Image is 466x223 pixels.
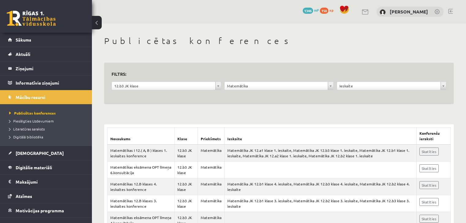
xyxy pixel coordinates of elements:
a: Skatīties [419,148,439,155]
a: 12.b3 JK klase [112,82,221,90]
a: Maksājumi [8,175,84,189]
span: Sākums [16,37,31,42]
span: Ieskaite [339,82,438,90]
a: Pieslēgties Uzdevumiem [9,118,86,124]
td: Matemātikas I 12.( A, B ) klases 1. ieskaites konference [108,144,175,162]
td: 12.b3 JK klase [175,162,198,178]
a: Ieskaite [337,82,446,90]
span: Digitālā bibliotēka [9,134,43,139]
span: 150 [320,8,328,14]
h1: Publicētas konferences [104,36,454,46]
span: Aktuāli [16,51,30,57]
td: Matemātikas 12.B klases 3. ieskaites konference [108,195,175,212]
td: Matemātika [198,144,225,162]
a: Literatūras saraksts [9,126,86,132]
a: Sākums [8,33,84,47]
a: Motivācijas programma [8,203,84,218]
a: Rīgas 1. Tālmācības vidusskola [7,11,56,26]
a: Digitālā bibliotēka [9,134,86,140]
img: Alise Pukalova [380,9,386,15]
a: Mācību resursi [8,90,84,104]
a: 1346 mP [303,8,319,13]
span: Mācību resursi [16,94,45,100]
td: 12.b3 JK klase [175,144,198,162]
span: xp [329,8,333,13]
th: Konferenču ieraksti [416,128,450,145]
a: Skatīties [419,181,439,189]
a: Ziņojumi [8,61,84,75]
th: Ieskaite [225,128,416,145]
td: 12.b3 JK klase [175,195,198,212]
a: Aktuāli [8,47,84,61]
td: 12.b3 JK klase [175,178,198,195]
td: Matemātika [198,195,225,212]
th: Nosaukums [108,128,175,145]
span: Publicētas konferences [9,111,56,115]
a: [DEMOGRAPHIC_DATA] [8,146,84,160]
td: Matemātika JK 12.a1 klase 1. ieskaite, Matemātika JK 12.b3 klase 1. ieskaite, Matemātika JK 12.b1... [225,144,416,162]
a: 150 xp [320,8,336,13]
th: Klase [175,128,198,145]
td: Matemātika [198,178,225,195]
a: Atzīmes [8,189,84,203]
a: [PERSON_NAME] [390,9,428,15]
a: Skatīties [419,215,439,223]
a: Skatīties [419,198,439,206]
h3: Filtrs: [112,70,439,78]
span: Digitālie materiāli [16,165,52,170]
span: Matemātika [227,82,326,90]
legend: Ziņojumi [16,61,84,75]
a: Informatīvie ziņojumi [8,76,84,90]
span: Atzīmes [16,193,32,199]
td: Matemātika JK 12.b1 klase 4. ieskaite, Matemātika JK 12.b3 klase 4. ieskaite, Matemātika JK 12.b2... [225,178,416,195]
a: Publicētas konferences [9,110,86,116]
legend: Informatīvie ziņojumi [16,76,84,90]
span: Literatūras saraksts [9,126,45,131]
th: Priekšmets [198,128,225,145]
span: Motivācijas programma [16,208,64,213]
td: Matemātika [198,162,225,178]
td: Matemātikas 12.B klases 4. ieskaites konference [108,178,175,195]
a: Skatīties [419,164,439,172]
span: [DEMOGRAPHIC_DATA] [16,150,64,156]
a: Matemātika [225,82,334,90]
td: Matemātika JK 12.b1 klase 3. ieskaite, Matemātika JK 12.b2 klase 3. ieskaite, Matemātika JK 12.b3... [225,195,416,212]
span: Pieslēgties Uzdevumiem [9,119,54,123]
td: Matemātikas eksāmena OPT līmeņa 6.konsultācija [108,162,175,178]
span: mP [314,8,319,13]
legend: Maksājumi [16,175,84,189]
span: 12.b3 JK klase [114,82,213,90]
a: Digitālie materiāli [8,160,84,174]
span: 1346 [303,8,313,14]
